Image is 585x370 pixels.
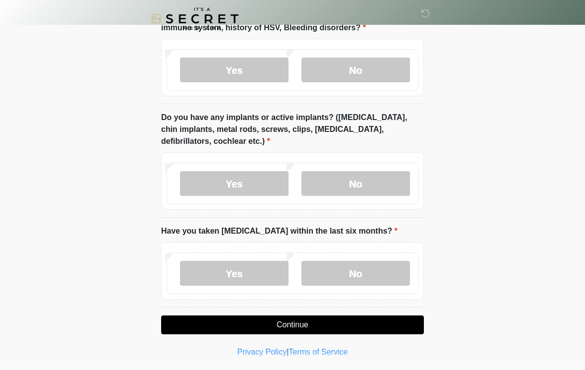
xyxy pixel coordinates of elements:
[180,261,289,286] label: Yes
[161,225,398,237] label: Have you taken [MEDICAL_DATA] within the last six months?
[301,171,410,196] label: No
[161,112,424,147] label: Do you have any implants or active implants? ([MEDICAL_DATA], chin implants, metal rods, screws, ...
[289,348,348,356] a: Terms of Service
[151,7,238,30] img: It's A Secret Med Spa Logo
[237,348,287,356] a: Privacy Policy
[180,171,289,196] label: Yes
[301,58,410,82] label: No
[161,315,424,334] button: Continue
[287,348,289,356] a: |
[301,261,410,286] label: No
[180,58,289,82] label: Yes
